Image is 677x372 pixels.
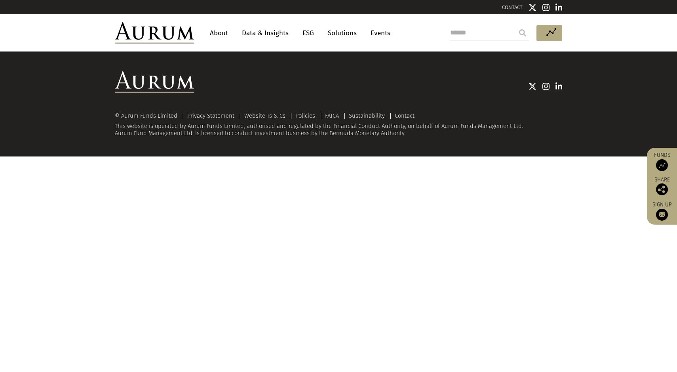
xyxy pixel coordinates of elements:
[529,82,536,90] img: Twitter icon
[324,26,361,40] a: Solutions
[206,26,232,40] a: About
[115,22,194,44] img: Aurum
[542,82,550,90] img: Instagram icon
[115,71,194,93] img: Aurum Logo
[555,4,563,11] img: Linkedin icon
[367,26,390,40] a: Events
[244,112,285,119] a: Website Ts & Cs
[115,113,562,137] div: This website is operated by Aurum Funds Limited, authorised and regulated by the Financial Conduc...
[115,113,181,119] div: © Aurum Funds Limited
[299,26,318,40] a: ESG
[238,26,293,40] a: Data & Insights
[295,112,315,119] a: Policies
[651,152,673,171] a: Funds
[187,112,234,119] a: Privacy Statement
[325,112,339,119] a: FATCA
[555,82,563,90] img: Linkedin icon
[529,4,536,11] img: Twitter icon
[395,112,415,119] a: Contact
[502,4,523,10] a: CONTACT
[542,4,550,11] img: Instagram icon
[349,112,385,119] a: Sustainability
[515,25,531,41] input: Submit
